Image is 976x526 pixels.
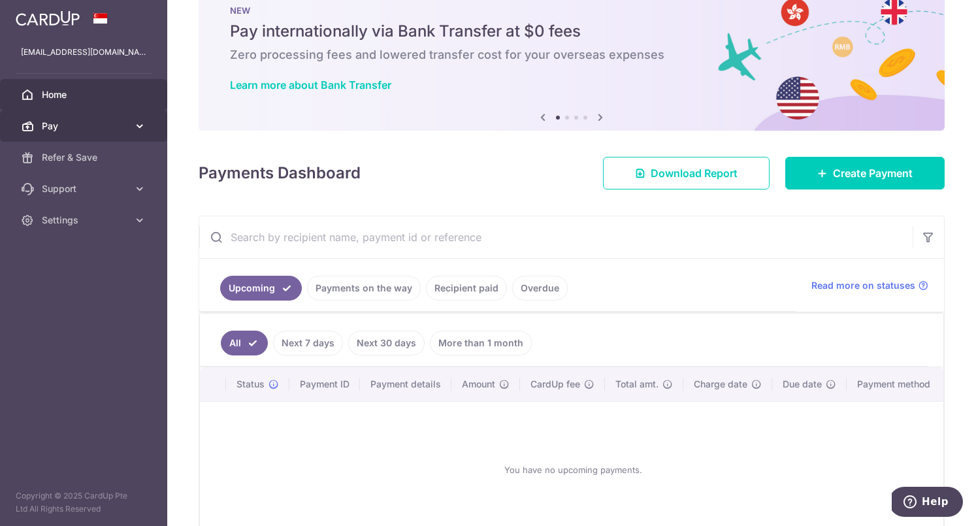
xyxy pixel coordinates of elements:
[289,367,360,401] th: Payment ID
[833,165,913,181] span: Create Payment
[42,214,128,227] span: Settings
[694,378,747,391] span: Charge date
[42,120,128,133] span: Pay
[426,276,507,301] a: Recipient paid
[360,367,451,401] th: Payment details
[462,378,495,391] span: Amount
[512,276,568,301] a: Overdue
[230,47,913,63] h6: Zero processing fees and lowered transfer cost for your overseas expenses
[221,331,268,355] a: All
[811,279,928,292] a: Read more on statuses
[42,151,128,164] span: Refer & Save
[230,78,391,91] a: Learn more about Bank Transfer
[811,279,915,292] span: Read more on statuses
[892,487,963,519] iframe: Opens a widget where you can find more information
[236,378,265,391] span: Status
[220,276,302,301] a: Upcoming
[230,5,913,16] p: NEW
[307,276,421,301] a: Payments on the way
[530,378,580,391] span: CardUp fee
[603,157,770,189] a: Download Report
[785,157,945,189] a: Create Payment
[847,367,946,401] th: Payment method
[783,378,822,391] span: Due date
[199,216,913,258] input: Search by recipient name, payment id or reference
[230,21,913,42] h5: Pay internationally via Bank Transfer at $0 fees
[42,182,128,195] span: Support
[42,88,128,101] span: Home
[21,46,146,59] p: [EMAIL_ADDRESS][DOMAIN_NAME]
[615,378,659,391] span: Total amt.
[16,10,80,26] img: CardUp
[199,161,361,185] h4: Payments Dashboard
[348,331,425,355] a: Next 30 days
[430,331,532,355] a: More than 1 month
[273,331,343,355] a: Next 7 days
[651,165,738,181] span: Download Report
